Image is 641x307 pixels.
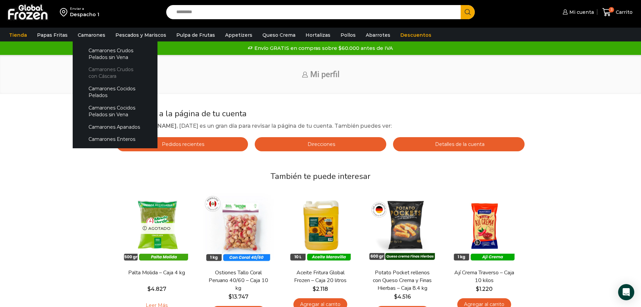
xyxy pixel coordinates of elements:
div: Open Intercom Messenger [618,284,634,300]
bdi: 2.118 [313,286,328,292]
span: 3 [609,7,614,12]
a: Camarones [74,29,109,41]
span: Bienvenido a la página de tu cuenta [116,108,247,119]
bdi: 13.747 [228,294,248,300]
a: Mi cuenta [561,5,594,19]
span: Direcciones [306,141,335,147]
a: Appetizers [222,29,256,41]
a: Hortalizas [302,29,334,41]
a: Camarones Crudos Pelados sin Vena [79,44,151,63]
span: Pedidos recientes [160,141,204,147]
span: $ [394,294,397,300]
span: Carrito [614,9,633,16]
span: También te puede interesar [271,171,370,182]
a: Pedidos recientes [116,137,248,151]
div: Enviar a [70,6,99,11]
a: Descuentos [397,29,435,41]
p: Agotado [138,223,175,234]
bdi: 1.220 [476,286,493,292]
span: $ [147,286,151,292]
a: Camarones Cocidos Pelados sin Vena [79,101,151,121]
a: Palta Molida – Caja 4 kg [125,269,188,277]
span: $ [313,286,316,292]
span: Mi perfil [310,70,340,79]
button: Search button [461,5,475,19]
a: Camarones Enteros [79,133,151,146]
a: 3 Carrito [601,4,634,20]
bdi: 4.516 [394,294,411,300]
a: Camarones Crudos con Cáscara [79,63,151,83]
span: $ [476,286,479,292]
div: Despacho 1 [70,11,99,18]
a: Pollos [337,29,359,41]
p: Hola , [DATE] es un gran día para revisar la página de tu cuenta. También puedes ver: [116,122,525,130]
bdi: 4.827 [147,286,166,292]
a: Pescados y Mariscos [112,29,170,41]
a: Tienda [6,29,30,41]
a: Direcciones [255,137,386,151]
a: Ostiones Tallo Coral Peruano 40/60 – Caja 10 kg [207,269,270,293]
a: Ají Crema Traverso – Caja 10 kilos [453,269,516,284]
a: Camarones Apanados [79,121,151,133]
a: Pulpa de Frutas [173,29,218,41]
a: Aceite Fritura Global Frozen – Caja 20 litros [289,269,352,284]
a: Papas Fritas [34,29,71,41]
a: Abarrotes [362,29,394,41]
span: Detalles de la cuenta [433,141,485,147]
span: $ [228,294,232,300]
a: Camarones Cocidos Pelados [79,83,151,102]
a: Potato Pocket rellenos con Queso Crema y Finas Hierbas – Caja 8.4 kg [370,269,434,293]
span: Mi cuenta [568,9,594,16]
a: Detalles de la cuenta [393,137,525,151]
a: Queso Crema [259,29,299,41]
img: address-field-icon.svg [60,6,70,18]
